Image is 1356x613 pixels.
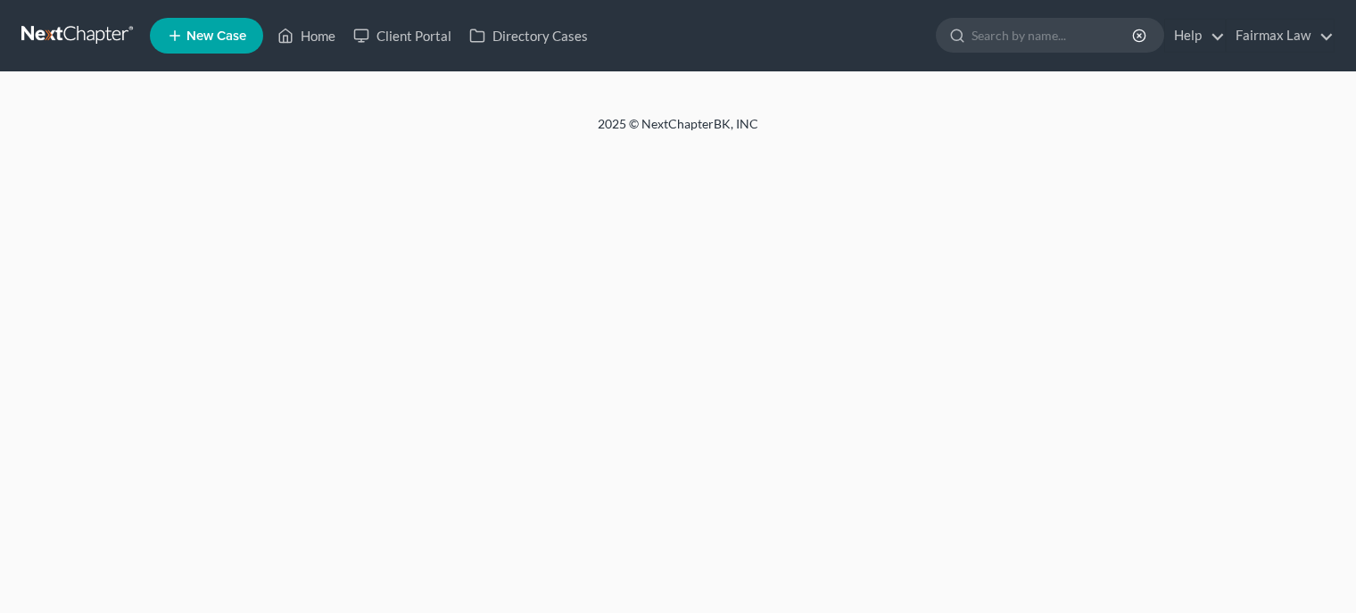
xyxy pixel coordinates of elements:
a: Fairmax Law [1227,20,1334,52]
a: Home [269,20,344,52]
div: 2025 © NextChapterBK, INC [169,115,1186,147]
input: Search by name... [972,19,1135,52]
a: Help [1165,20,1225,52]
span: New Case [186,29,246,43]
a: Directory Cases [460,20,597,52]
a: Client Portal [344,20,460,52]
